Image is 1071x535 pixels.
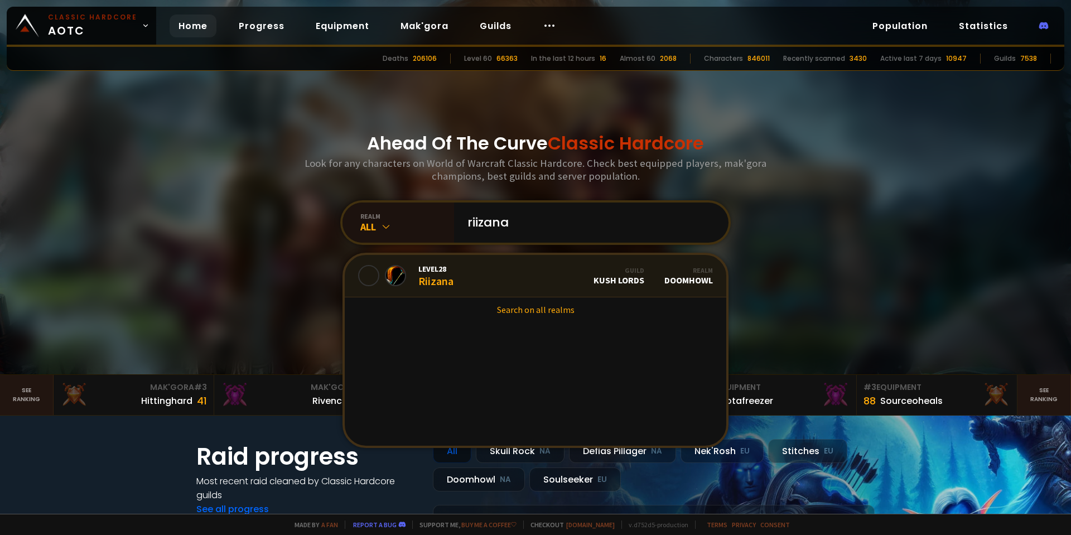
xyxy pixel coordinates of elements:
div: 206106 [413,54,437,64]
div: All [360,220,454,233]
a: Level28RiizanaGuildKush LordsRealmDoomhowl [345,255,726,297]
a: a month agozgpetri on godDefias Pillager8 /90 [433,505,875,534]
input: Search a character... [461,203,715,243]
div: Nek'Rosh [681,439,764,463]
div: Mak'Gora [60,382,207,393]
small: EU [824,446,833,457]
div: Characters [704,54,743,64]
div: Mak'Gora [221,382,368,393]
div: Rivench [312,394,348,408]
span: Made by [288,520,338,529]
a: Equipment [307,15,378,37]
span: Classic Hardcore [548,131,704,156]
span: AOTC [48,12,137,39]
div: 66363 [496,54,518,64]
a: Mak'Gora#3Hittinghard41 [54,375,214,415]
a: [DOMAIN_NAME] [566,520,615,529]
a: Population [863,15,937,37]
span: # 3 [194,382,207,393]
a: Terms [707,520,727,529]
div: Active last 7 days [880,54,942,64]
h3: Look for any characters on World of Warcraft Classic Hardcore. Check best equipped players, mak'g... [300,157,771,182]
div: 7538 [1020,54,1037,64]
div: 846011 [747,54,770,64]
div: Realm [664,266,713,274]
div: Doomhowl [664,266,713,286]
a: Guilds [471,15,520,37]
small: NA [651,446,662,457]
small: Classic Hardcore [48,12,137,22]
a: Mak'Gora#2Rivench100 [214,375,375,415]
div: Soulseeker [529,467,621,491]
div: Defias Pillager [569,439,676,463]
a: Privacy [732,520,756,529]
div: Recently scanned [783,54,845,64]
div: 3430 [850,54,867,64]
div: Almost 60 [620,54,655,64]
a: Classic HardcoreAOTC [7,7,156,45]
div: 10947 [946,54,967,64]
div: realm [360,212,454,220]
h4: Most recent raid cleaned by Classic Hardcore guilds [196,474,419,502]
div: 16 [600,54,606,64]
h1: Ahead Of The Curve [367,130,704,157]
a: Home [170,15,216,37]
small: NA [539,446,551,457]
a: Statistics [950,15,1017,37]
div: 88 [863,393,876,408]
a: Consent [760,520,790,529]
div: Kush Lords [594,266,644,286]
span: Level 28 [418,264,454,274]
div: Riizana [418,264,454,288]
a: Seeranking [1017,375,1071,415]
div: Equipment [703,382,850,393]
span: v. d752d5 - production [621,520,688,529]
a: #3Equipment88Sourceoheals [857,375,1017,415]
div: Guild [594,266,644,274]
div: All [433,439,471,463]
a: Report a bug [353,520,397,529]
span: # 3 [863,382,876,393]
a: Search on all realms [345,297,726,322]
a: See all progress [196,503,269,515]
small: NA [500,474,511,485]
div: Sourceoheals [880,394,943,408]
div: Deaths [383,54,408,64]
div: Guilds [994,54,1016,64]
span: Support me, [412,520,517,529]
small: EU [740,446,750,457]
span: Checkout [523,520,615,529]
div: In the last 12 hours [531,54,595,64]
small: EU [597,474,607,485]
div: Hittinghard [141,394,192,408]
a: a fan [321,520,338,529]
div: Doomhowl [433,467,525,491]
a: Progress [230,15,293,37]
div: 41 [197,393,207,408]
a: Buy me a coffee [461,520,517,529]
div: Equipment [863,382,1010,393]
div: 2068 [660,54,677,64]
div: Notafreezer [720,394,773,408]
div: Stitches [768,439,847,463]
a: #2Equipment88Notafreezer [696,375,857,415]
h1: Raid progress [196,439,419,474]
div: Skull Rock [476,439,565,463]
div: Level 60 [464,54,492,64]
a: Mak'gora [392,15,457,37]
